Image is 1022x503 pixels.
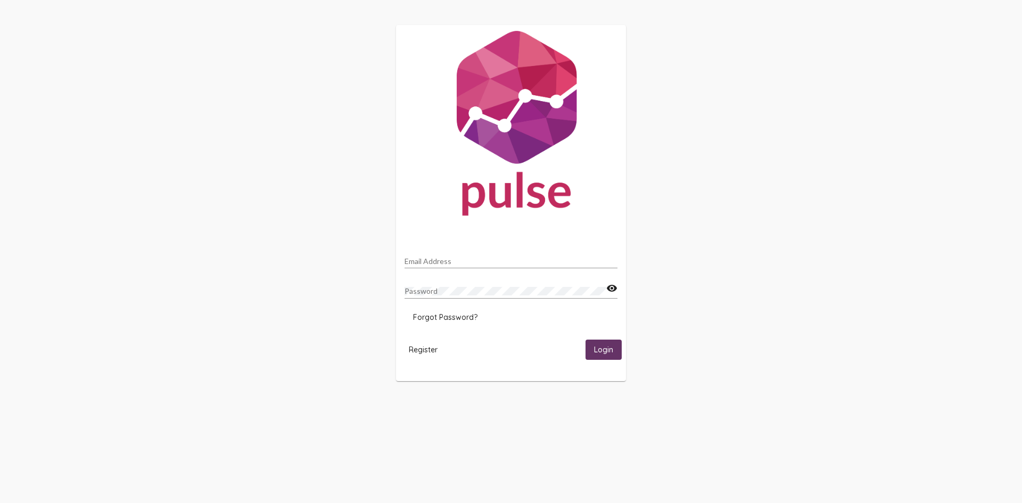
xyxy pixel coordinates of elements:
button: Forgot Password? [405,308,486,327]
span: Forgot Password? [413,312,477,322]
img: Pulse For Good Logo [396,25,626,226]
button: Register [400,340,446,359]
span: Register [409,345,438,354]
mat-icon: visibility [606,282,617,295]
span: Login [594,345,613,355]
button: Login [586,340,622,359]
